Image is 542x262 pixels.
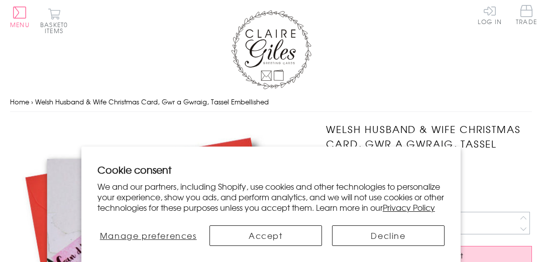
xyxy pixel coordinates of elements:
button: Menu [10,7,30,28]
button: Manage preferences [97,225,199,246]
span: Welsh Husband & Wife Christmas Card, Gwr a Gwraig, Tassel Embellished [35,97,269,106]
button: Basket0 items [40,8,68,34]
span: › [31,97,33,106]
span: 0 items [45,20,68,35]
a: Home [10,97,29,106]
h2: Cookie consent [97,163,445,177]
img: Claire Giles Greetings Cards [231,10,311,89]
h1: Welsh Husband & Wife Christmas Card, Gwr a Gwraig, Tassel Embellished [326,122,532,165]
button: Accept [209,225,322,246]
span: Trade [516,5,537,25]
button: Decline [332,225,445,246]
nav: breadcrumbs [10,92,532,112]
a: Privacy Policy [383,201,435,213]
span: Menu [10,20,30,29]
span: Manage preferences [100,229,197,241]
p: We and our partners, including Shopify, use cookies and other technologies to personalize your ex... [97,181,445,212]
a: Log In [478,5,502,25]
a: Trade [516,5,537,27]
